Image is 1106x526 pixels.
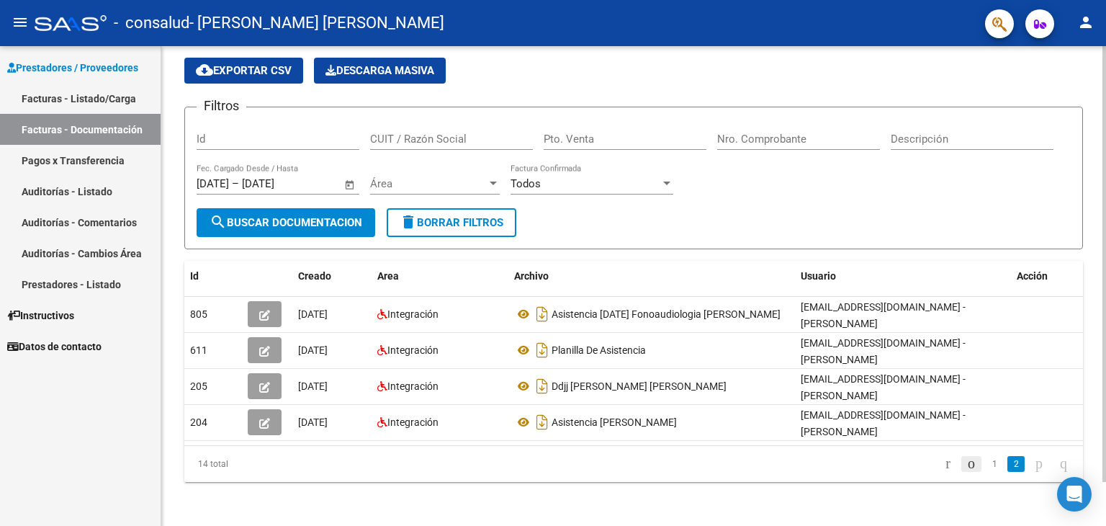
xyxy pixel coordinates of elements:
h3: Filtros [197,96,246,116]
mat-icon: person [1077,14,1094,31]
span: Usuario [801,270,836,282]
app-download-masive: Descarga masiva de comprobantes (adjuntos) [314,58,446,84]
mat-icon: cloud_download [196,61,213,79]
li: page 1 [984,452,1005,476]
span: [DATE] [298,308,328,320]
input: End date [242,177,312,190]
div: Open Intercom Messenger [1057,477,1092,512]
input: Start date [197,177,229,190]
span: Creado [298,270,331,282]
datatable-header-cell: Area [372,261,508,292]
span: - consalud [114,7,189,39]
span: Instructivos [7,308,74,324]
span: Integración [387,380,439,392]
div: 14 total [184,446,361,482]
span: Id [190,270,199,282]
datatable-header-cell: Usuario [795,261,1011,292]
li: page 2 [1005,452,1027,476]
span: Borrar Filtros [400,216,503,229]
span: [EMAIL_ADDRESS][DOMAIN_NAME] - [PERSON_NAME] [801,373,966,401]
span: Integración [387,308,439,320]
button: Exportar CSV [184,58,303,84]
i: Descargar documento [533,339,552,362]
i: Descargar documento [533,411,552,434]
span: Exportar CSV [196,64,292,77]
span: Prestadores / Proveedores [7,60,138,76]
span: 805 [190,308,207,320]
span: Área [370,177,487,190]
span: Asistencia [DATE] Fonoaudiologia [PERSON_NAME] [552,308,781,320]
a: go to last page [1053,456,1074,472]
span: 611 [190,344,207,356]
mat-icon: menu [12,14,29,31]
datatable-header-cell: Creado [292,261,372,292]
span: Planilla De Asistencia [552,344,646,356]
span: Todos [511,177,541,190]
span: Descarga Masiva [325,64,434,77]
button: Buscar Documentacion [197,208,375,237]
a: go to first page [939,456,957,472]
span: Buscar Documentacion [210,216,362,229]
span: Integración [387,344,439,356]
span: [DATE] [298,344,328,356]
a: 1 [986,456,1003,472]
span: 205 [190,380,207,392]
mat-icon: delete [400,213,417,231]
i: Descargar documento [533,303,552,326]
span: [EMAIL_ADDRESS][DOMAIN_NAME] - [PERSON_NAME] [801,409,966,437]
i: Descargar documento [533,375,552,398]
span: [DATE] [298,380,328,392]
a: go to previous page [961,456,981,472]
button: Borrar Filtros [387,208,516,237]
a: go to next page [1029,456,1049,472]
span: Acción [1017,270,1048,282]
span: Ddjj [PERSON_NAME] [PERSON_NAME] [552,380,727,392]
datatable-header-cell: Acción [1011,261,1083,292]
span: [EMAIL_ADDRESS][DOMAIN_NAME] - [PERSON_NAME] [801,301,966,329]
mat-icon: search [210,213,227,231]
datatable-header-cell: Id [184,261,242,292]
span: Area [377,270,399,282]
span: Asistencia [PERSON_NAME] [552,416,677,428]
datatable-header-cell: Archivo [508,261,795,292]
span: Archivo [514,270,549,282]
span: Datos de contacto [7,339,102,355]
span: [DATE] [298,416,328,428]
span: Integración [387,416,439,428]
a: 2 [1007,456,1025,472]
span: - [PERSON_NAME] [PERSON_NAME] [189,7,444,39]
button: Open calendar [342,177,359,193]
span: 204 [190,416,207,428]
span: [EMAIL_ADDRESS][DOMAIN_NAME] - [PERSON_NAME] [801,337,966,365]
button: Descarga Masiva [314,58,446,84]
span: – [232,177,239,190]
